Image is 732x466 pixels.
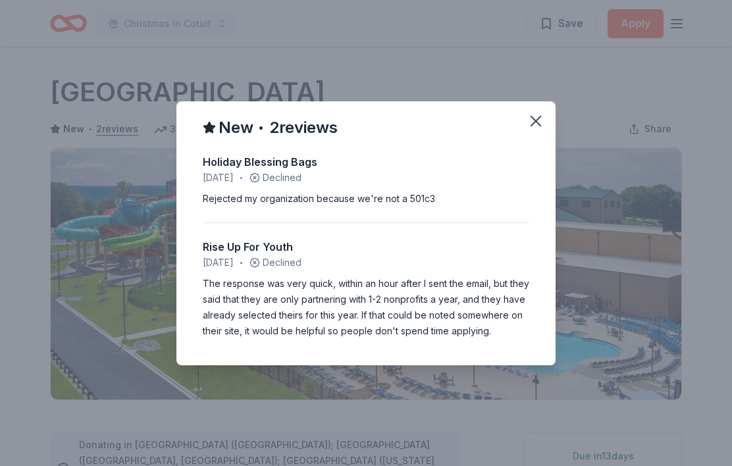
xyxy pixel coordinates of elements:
div: Declined [203,255,529,271]
div: Holiday Blessing Bags [203,154,529,170]
span: • [258,120,265,134]
div: Declined [203,170,529,186]
div: Rise Up For Youth [203,239,529,255]
span: • [240,172,243,183]
span: [DATE] [203,170,234,186]
div: Rejected my organization because we're not a 501c3 [203,191,529,207]
div: The response was very quick, within an hour after I sent the email, but they said that they are o... [203,276,529,339]
span: • [240,257,243,268]
span: [DATE] [203,255,234,271]
span: New [219,117,253,138]
span: 2 reviews [269,117,338,138]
